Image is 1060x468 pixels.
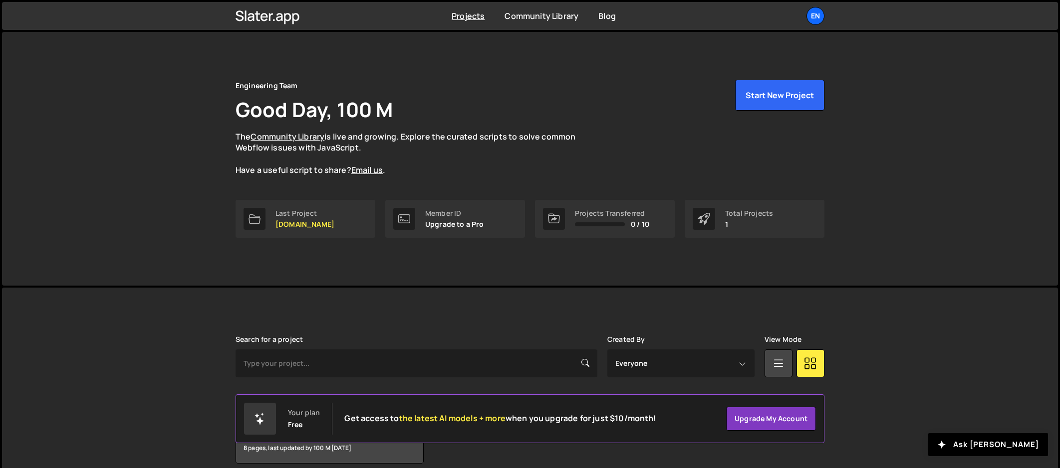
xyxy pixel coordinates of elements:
[399,413,506,424] span: the latest AI models + more
[726,407,816,431] a: Upgrade my account
[631,220,649,228] span: 0 / 10
[505,10,578,21] a: Community Library
[344,414,656,423] h2: Get access to when you upgrade for just $10/month!
[598,10,616,21] a: Blog
[607,335,645,343] label: Created By
[725,220,773,228] p: 1
[351,164,383,175] a: Email us
[236,433,423,463] div: 8 pages, last updated by 100 M [DATE]
[236,200,375,238] a: Last Project [DOMAIN_NAME]
[806,7,824,25] a: En
[288,421,303,429] div: Free
[425,209,484,217] div: Member ID
[725,209,773,217] div: Total Projects
[236,80,298,92] div: Engineering Team
[236,349,597,377] input: Type your project...
[425,220,484,228] p: Upgrade to a Pro
[735,80,824,111] button: Start New Project
[928,433,1048,456] button: Ask [PERSON_NAME]
[251,131,324,142] a: Community Library
[236,131,595,176] p: The is live and growing. Explore the curated scripts to solve common Webflow issues with JavaScri...
[765,335,801,343] label: View Mode
[452,10,485,21] a: Projects
[275,220,334,228] p: [DOMAIN_NAME]
[288,409,320,417] div: Your plan
[275,209,334,217] div: Last Project
[575,209,649,217] div: Projects Transferred
[236,96,393,123] h1: Good Day, 100 M
[236,335,303,343] label: Search for a project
